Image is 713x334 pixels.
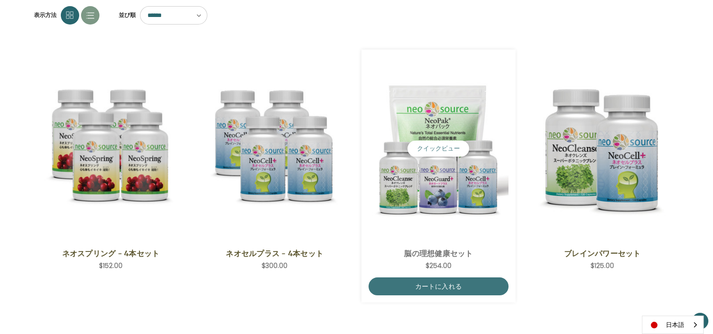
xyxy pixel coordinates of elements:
[426,261,451,270] span: $254.00
[114,8,136,22] label: 並び順
[369,277,508,295] a: カートに入れる
[408,141,469,157] button: クイックビュー
[210,248,339,259] a: ネオセルプラス - 4本セット
[41,79,181,219] img: ネオスプリング - 4本セット
[46,248,175,259] a: ネオスプリング - 4本セット
[533,79,672,219] img: ブレインパワーセット
[538,248,667,259] a: ブレインパワーセット
[205,57,344,241] a: NeoCell Plus - 4 Save Set,$300.00
[41,57,181,241] a: NeoSpring - 4 Save Set,$152.00
[205,79,344,219] img: ネオセルプラス - 4本セット
[590,261,614,270] span: $125.00
[642,316,704,334] aside: Language selected: 日本語
[369,57,508,241] a: Ideal Brain Set,$254.00
[374,248,503,259] a: 脳の理想健康セット
[34,11,57,19] span: 表示方法
[99,261,123,270] span: $152.00
[642,316,704,334] div: Language
[262,261,287,270] span: $300.00
[369,79,508,219] img: 脳の理想健康セット
[642,316,703,334] a: 日本語
[533,57,672,241] a: Brain Power Set,$125.00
